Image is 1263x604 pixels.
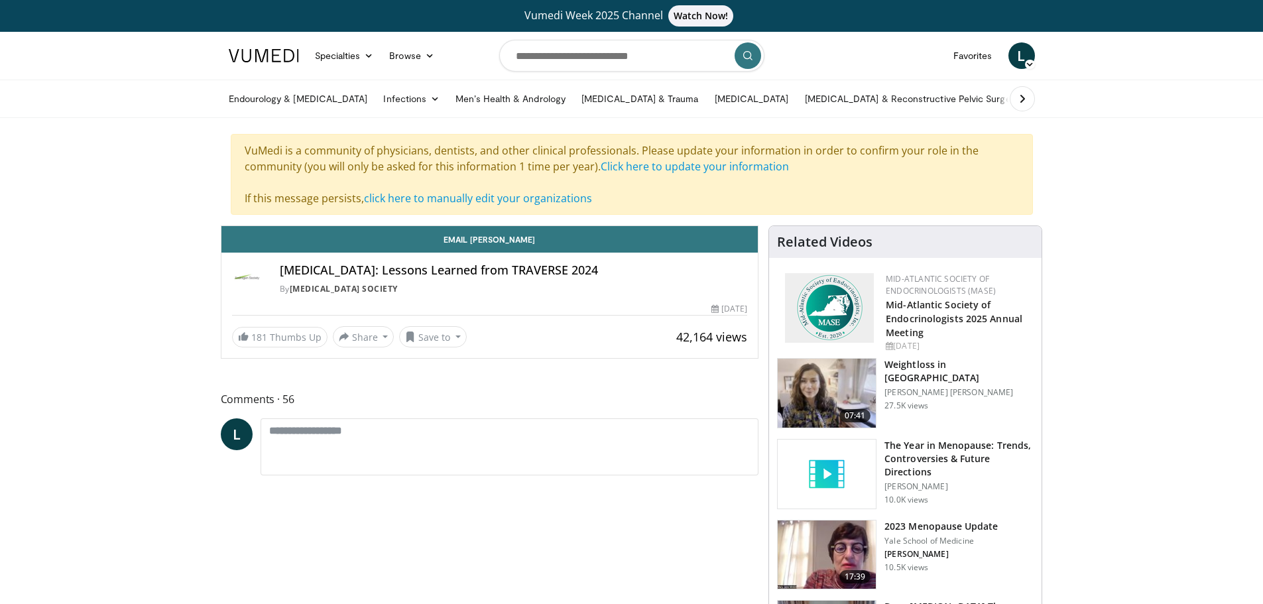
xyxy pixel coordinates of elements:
[573,86,707,112] a: [MEDICAL_DATA] & Trauma
[232,327,328,347] a: 181 Thumbs Up
[375,86,448,112] a: Infections
[884,549,998,560] p: [PERSON_NAME]
[884,536,998,546] p: Yale School of Medicine
[886,298,1022,339] a: Mid-Atlantic Society of Endocrinologists 2025 Annual Meeting
[381,42,442,69] a: Browse
[707,86,797,112] a: [MEDICAL_DATA]
[839,570,871,583] span: 17:39
[280,283,748,295] div: By
[333,326,394,347] button: Share
[777,520,1034,590] a: 17:39 2023 Menopause Update Yale School of Medicine [PERSON_NAME] 10.5K views
[232,263,264,295] img: Androgen Society
[839,409,871,422] span: 07:41
[884,481,1034,492] p: [PERSON_NAME]
[601,159,789,174] a: Click here to update your information
[884,439,1034,479] h3: The Year in Menopause: Trends, Controversies & Future Directions
[778,440,876,509] img: video_placeholder_short.svg
[231,134,1033,215] div: VuMedi is a community of physicians, dentists, and other clinical professionals. Please update yo...
[797,86,1027,112] a: [MEDICAL_DATA] & Reconstructive Pelvic Surgery
[364,191,592,206] a: click here to manually edit your organizations
[884,400,928,411] p: 27.5K views
[499,40,764,72] input: Search topics, interventions
[229,49,299,62] img: VuMedi Logo
[1008,42,1035,69] a: L
[307,42,382,69] a: Specialties
[711,303,747,315] div: [DATE]
[399,326,467,347] button: Save to
[777,358,1034,428] a: 07:41 Weightloss in [GEOGRAPHIC_DATA] [PERSON_NAME] [PERSON_NAME] 27.5K views
[884,495,928,505] p: 10.0K views
[221,86,376,112] a: Endourology & [MEDICAL_DATA]
[777,234,872,250] h4: Related Videos
[886,273,996,296] a: Mid-Atlantic Society of Endocrinologists (MASE)
[785,273,874,343] img: f382488c-070d-4809-84b7-f09b370f5972.png.150x105_q85_autocrop_double_scale_upscale_version-0.2.png
[221,226,758,253] a: Email [PERSON_NAME]
[777,439,1034,509] a: The Year in Menopause: Trends, Controversies & Future Directions [PERSON_NAME] 10.0K views
[221,418,253,450] a: L
[884,520,998,533] h3: 2023 Menopause Update
[448,86,573,112] a: Men’s Health & Andrology
[280,263,748,278] h4: [MEDICAL_DATA]: Lessons Learned from TRAVERSE 2024
[251,331,267,343] span: 181
[778,359,876,428] img: 9983fed1-7565-45be-8934-aef1103ce6e2.150x105_q85_crop-smart_upscale.jpg
[290,283,398,294] a: [MEDICAL_DATA] Society
[221,391,759,408] span: Comments 56
[778,520,876,589] img: 1b7e2ecf-010f-4a61-8cdc-5c411c26c8d3.150x105_q85_crop-smart_upscale.jpg
[668,5,734,27] span: Watch Now!
[884,358,1034,385] h3: Weightloss in [GEOGRAPHIC_DATA]
[231,5,1033,27] a: Vumedi Week 2025 ChannelWatch Now!
[884,562,928,573] p: 10.5K views
[884,387,1034,398] p: [PERSON_NAME] [PERSON_NAME]
[886,340,1031,352] div: [DATE]
[945,42,1000,69] a: Favorites
[676,329,747,345] span: 42,164 views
